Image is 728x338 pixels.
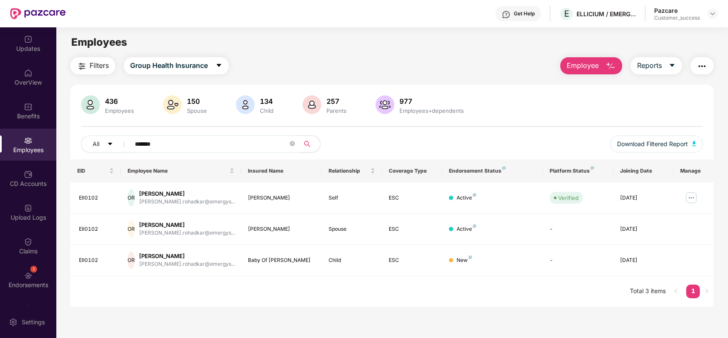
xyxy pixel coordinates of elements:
img: svg+xml;base64,PHN2ZyB4bWxucz0iaHR0cDovL3d3dy53My5vcmcvMjAwMC9zdmciIHdpZHRoPSI4IiBoZWlnaHQ9IjgiIH... [502,166,506,170]
div: [PERSON_NAME] [139,221,235,229]
div: Self [329,194,375,202]
img: svg+xml;base64,PHN2ZyBpZD0iRW1wbG95ZWVzIiB4bWxucz0iaHR0cDovL3d3dy53My5vcmcvMjAwMC9zdmciIHdpZHRoPS... [24,136,32,145]
span: left [673,288,678,294]
div: Ell0102 [79,256,114,265]
th: EID [70,159,121,182]
span: Filters [90,60,109,71]
div: Get Help [514,10,535,17]
li: Next Page [700,285,713,298]
div: Employees [103,107,136,114]
img: svg+xml;base64,PHN2ZyB4bWxucz0iaHR0cDovL3d3dy53My5vcmcvMjAwMC9zdmciIHhtbG5zOnhsaW5rPSJodHRwOi8vd3... [163,95,182,114]
td: - [543,214,613,245]
div: [DATE] [620,194,667,202]
th: Joining Date [613,159,673,182]
span: Reports [637,60,662,71]
div: Settings [19,318,47,326]
div: Pazcare [654,6,700,15]
div: Parents [325,107,348,114]
img: svg+xml;base64,PHN2ZyB4bWxucz0iaHR0cDovL3d3dy53My5vcmcvMjAwMC9zdmciIHdpZHRoPSIyNCIgaGVpZ2h0PSIyNC... [77,61,87,71]
div: [PERSON_NAME] [139,252,235,260]
div: Verified [558,194,579,202]
span: EID [77,168,108,174]
img: svg+xml;base64,PHN2ZyBpZD0iQmVuZWZpdHMiIHhtbG5zPSJodHRwOi8vd3d3LnczLm9yZy8yMDAwL3N2ZyIgd2lkdGg9Ij... [24,103,32,111]
div: Active [457,194,476,202]
td: - [543,245,613,276]
div: Ell0102 [79,225,114,233]
div: ESC [389,194,435,202]
div: ELLICIUM / EMERGYS SOLUTIONS PRIVATE LIMITED [577,10,636,18]
div: Active [457,225,476,233]
button: Reportscaret-down [631,57,682,74]
th: Coverage Type [382,159,442,182]
span: right [704,288,709,294]
span: close-circle [290,141,295,146]
div: OR [128,252,135,269]
img: svg+xml;base64,PHN2ZyBpZD0iU2V0dGluZy0yMHgyMCIgeG1sbnM9Imh0dHA6Ly93d3cudzMub3JnLzIwMDAvc3ZnIiB3aW... [9,318,17,326]
div: 1 [30,266,37,273]
th: Manage [673,159,713,182]
span: Group Health Insurance [130,60,208,71]
img: svg+xml;base64,PHN2ZyB4bWxucz0iaHR0cDovL3d3dy53My5vcmcvMjAwMC9zdmciIHdpZHRoPSI4IiBoZWlnaHQ9IjgiIH... [473,224,476,228]
div: [DATE] [620,256,667,265]
th: Employee Name [121,159,242,182]
div: [PERSON_NAME] [248,194,314,202]
div: 436 [103,97,136,106]
div: Ell0102 [79,194,114,202]
span: search [299,141,316,147]
div: 977 [398,97,466,106]
img: svg+xml;base64,PHN2ZyBpZD0iQ2xhaW0iIHhtbG5zPSJodHRwOi8vd3d3LnczLm9yZy8yMDAwL3N2ZyIgd2lkdGg9IjIwIi... [24,238,32,246]
img: svg+xml;base64,PHN2ZyBpZD0iSG9tZSIgeG1sbnM9Imh0dHA6Ly93d3cudzMub3JnLzIwMDAvc3ZnIiB3aWR0aD0iMjAiIG... [24,69,32,77]
span: Employee Name [128,168,228,174]
img: svg+xml;base64,PHN2ZyB4bWxucz0iaHR0cDovL3d3dy53My5vcmcvMjAwMC9zdmciIHhtbG5zOnhsaW5rPSJodHRwOi8vd3... [376,95,394,114]
div: [PERSON_NAME].rohadkar@emergys... [139,260,235,268]
a: 1 [686,285,700,297]
div: [PERSON_NAME].rohadkar@emergys... [139,229,235,237]
div: 150 [185,97,209,106]
div: 134 [258,97,275,106]
button: right [700,285,713,298]
span: caret-down [215,62,222,70]
img: svg+xml;base64,PHN2ZyBpZD0iSGVscC0zMngzMiIgeG1sbnM9Imh0dHA6Ly93d3cudzMub3JnLzIwMDAvc3ZnIiB3aWR0aD... [502,10,510,19]
li: Total 3 items [630,285,666,298]
img: svg+xml;base64,PHN2ZyB4bWxucz0iaHR0cDovL3d3dy53My5vcmcvMjAwMC9zdmciIHdpZHRoPSI4IiBoZWlnaHQ9IjgiIH... [473,193,476,197]
span: E [564,9,569,19]
button: Employee [560,57,622,74]
button: Group Health Insurancecaret-down [124,57,229,74]
div: [PERSON_NAME] [139,190,235,198]
span: caret-down [107,141,113,148]
div: ESC [389,256,435,265]
div: Employees+dependents [398,107,466,114]
img: New Pazcare Logo [10,8,66,19]
div: Customer_success [654,15,700,21]
span: close-circle [290,140,295,148]
img: svg+xml;base64,PHN2ZyB4bWxucz0iaHR0cDovL3d3dy53My5vcmcvMjAwMC9zdmciIHhtbG5zOnhsaW5rPSJodHRwOi8vd3... [692,141,696,146]
div: Spouse [329,225,375,233]
img: svg+xml;base64,PHN2ZyBpZD0iVXBkYXRlZCIgeG1sbnM9Imh0dHA6Ly93d3cudzMub3JnLzIwMDAvc3ZnIiB3aWR0aD0iMj... [24,35,32,44]
button: search [299,135,320,153]
div: Spouse [185,107,209,114]
div: New [457,256,472,265]
img: svg+xml;base64,PHN2ZyB4bWxucz0iaHR0cDovL3d3dy53My5vcmcvMjAwMC9zdmciIHhtbG5zOnhsaW5rPSJodHRwOi8vd3... [606,61,616,71]
span: Relationship [329,168,369,174]
span: Employees [71,36,127,48]
div: [DATE] [620,225,667,233]
div: [PERSON_NAME].rohadkar@emergys... [139,198,235,206]
div: [PERSON_NAME] [248,225,314,233]
img: svg+xml;base64,PHN2ZyB4bWxucz0iaHR0cDovL3d3dy53My5vcmcvMjAwMC9zdmciIHdpZHRoPSI4IiBoZWlnaHQ9IjgiIH... [591,166,594,170]
span: Employee [567,60,599,71]
div: 257 [325,97,348,106]
img: svg+xml;base64,PHN2ZyB4bWxucz0iaHR0cDovL3d3dy53My5vcmcvMjAwMC9zdmciIHhtbG5zOnhsaW5rPSJodHRwOi8vd3... [303,95,321,114]
div: OR [128,220,135,238]
button: Filters [70,57,115,74]
div: Child [258,107,275,114]
span: caret-down [669,62,676,70]
th: Insured Name [241,159,321,182]
li: 1 [686,285,700,298]
img: svg+xml;base64,PHN2ZyB4bWxucz0iaHR0cDovL3d3dy53My5vcmcvMjAwMC9zdmciIHdpZHRoPSI4IiBoZWlnaHQ9IjgiIH... [469,256,472,259]
div: Platform Status [550,168,606,174]
img: svg+xml;base64,PHN2ZyB4bWxucz0iaHR0cDovL3d3dy53My5vcmcvMjAwMC9zdmciIHhtbG5zOnhsaW5rPSJodHRwOi8vd3... [236,95,255,114]
span: Download Filtered Report [617,139,688,149]
button: left [669,285,683,298]
th: Relationship [322,159,382,182]
img: svg+xml;base64,PHN2ZyBpZD0iTXlfT3JkZXJzIiBkYXRhLW5hbWU9Ik15IE9yZGVycyIgeG1sbnM9Imh0dHA6Ly93d3cudz... [24,305,32,314]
